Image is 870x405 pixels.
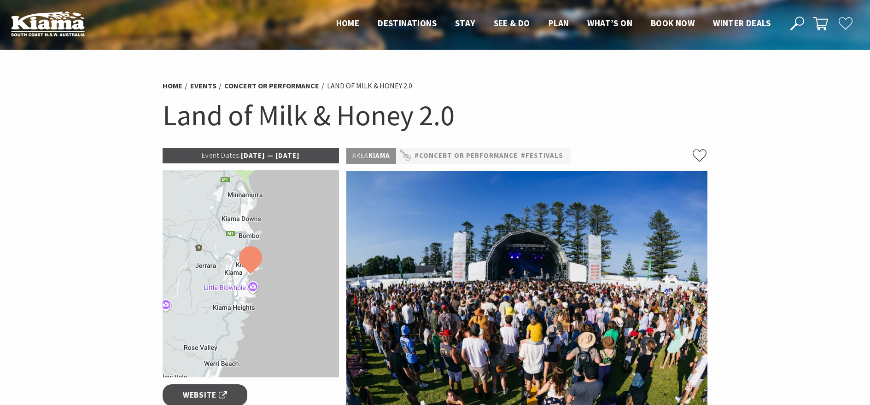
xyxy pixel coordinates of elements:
[327,16,780,31] nav: Main Menu
[494,17,530,29] span: See & Do
[163,97,708,134] h1: Land of Milk & Honey 2.0
[336,17,360,29] span: Home
[163,148,339,163] p: [DATE] — [DATE]
[713,17,771,29] span: Winter Deals
[378,17,437,29] span: Destinations
[183,389,227,401] span: Website
[346,148,396,164] p: Kiama
[190,81,216,91] a: Events
[415,150,518,162] a: #Concert or Performance
[327,80,412,92] li: Land of Milk & Honey 2.0
[549,17,569,29] span: Plan
[224,81,319,91] a: Concert or Performance
[352,151,368,160] span: Area
[455,17,475,29] span: Stay
[163,81,182,91] a: Home
[202,151,241,160] span: Event Dates:
[11,11,85,36] img: Kiama Logo
[651,17,695,29] span: Book now
[521,150,563,162] a: #Festivals
[587,17,632,29] span: What’s On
